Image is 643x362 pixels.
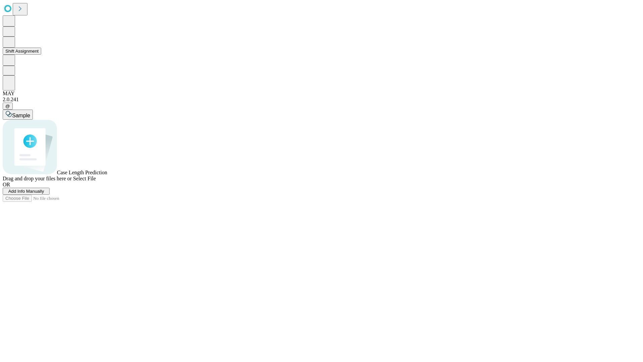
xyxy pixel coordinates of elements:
[3,176,72,181] span: Drag and drop your files here or
[3,90,640,97] div: MAY
[3,97,640,103] div: 2.0.241
[3,103,13,110] button: @
[3,188,50,195] button: Add Info Manually
[8,189,44,194] span: Add Info Manually
[57,170,107,175] span: Case Length Prediction
[3,48,41,55] button: Shift Assignment
[73,176,96,181] span: Select File
[3,110,33,120] button: Sample
[3,182,10,187] span: OR
[5,104,10,109] span: @
[12,113,30,118] span: Sample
